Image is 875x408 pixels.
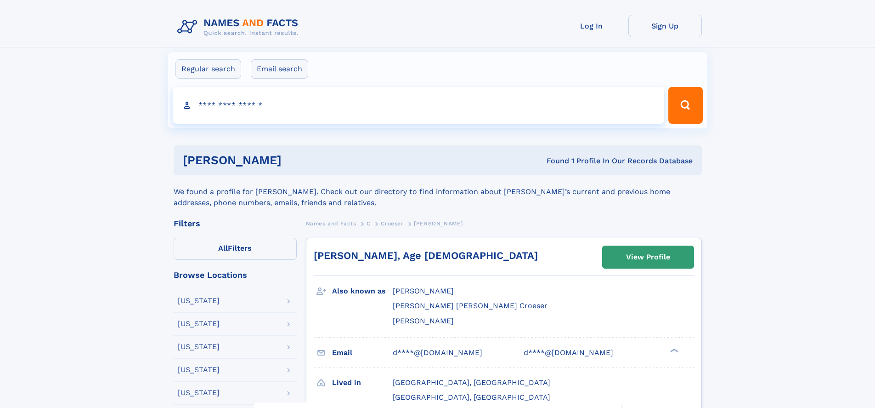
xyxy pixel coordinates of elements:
[381,218,403,229] a: Croeser
[332,345,393,361] h3: Email
[306,218,356,229] a: Names and Facts
[393,393,550,402] span: [GEOGRAPHIC_DATA], [GEOGRAPHIC_DATA]
[174,271,297,279] div: Browse Locations
[626,247,670,268] div: View Profile
[367,218,371,229] a: C
[628,15,702,37] a: Sign Up
[668,347,679,353] div: ❯
[251,59,308,79] label: Email search
[174,219,297,228] div: Filters
[668,87,702,124] button: Search Button
[367,220,371,227] span: C
[414,156,693,166] div: Found 1 Profile In Our Records Database
[178,320,220,328] div: [US_STATE]
[393,301,548,310] span: [PERSON_NAME] [PERSON_NAME] Croeser
[555,15,628,37] a: Log In
[218,244,228,253] span: All
[393,316,454,325] span: [PERSON_NAME]
[174,175,702,208] div: We found a profile for [PERSON_NAME]. Check out our directory to find information about [PERSON_N...
[178,366,220,374] div: [US_STATE]
[174,15,306,40] img: Logo Names and Facts
[178,389,220,397] div: [US_STATE]
[393,378,550,387] span: [GEOGRAPHIC_DATA], [GEOGRAPHIC_DATA]
[393,287,454,295] span: [PERSON_NAME]
[174,238,297,260] label: Filters
[381,220,403,227] span: Croeser
[314,250,538,261] a: [PERSON_NAME], Age [DEMOGRAPHIC_DATA]
[183,155,414,166] h1: [PERSON_NAME]
[332,283,393,299] h3: Also known as
[332,375,393,391] h3: Lived in
[414,220,463,227] span: [PERSON_NAME]
[178,297,220,305] div: [US_STATE]
[175,59,241,79] label: Regular search
[173,87,665,124] input: search input
[178,343,220,351] div: [US_STATE]
[603,246,694,268] a: View Profile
